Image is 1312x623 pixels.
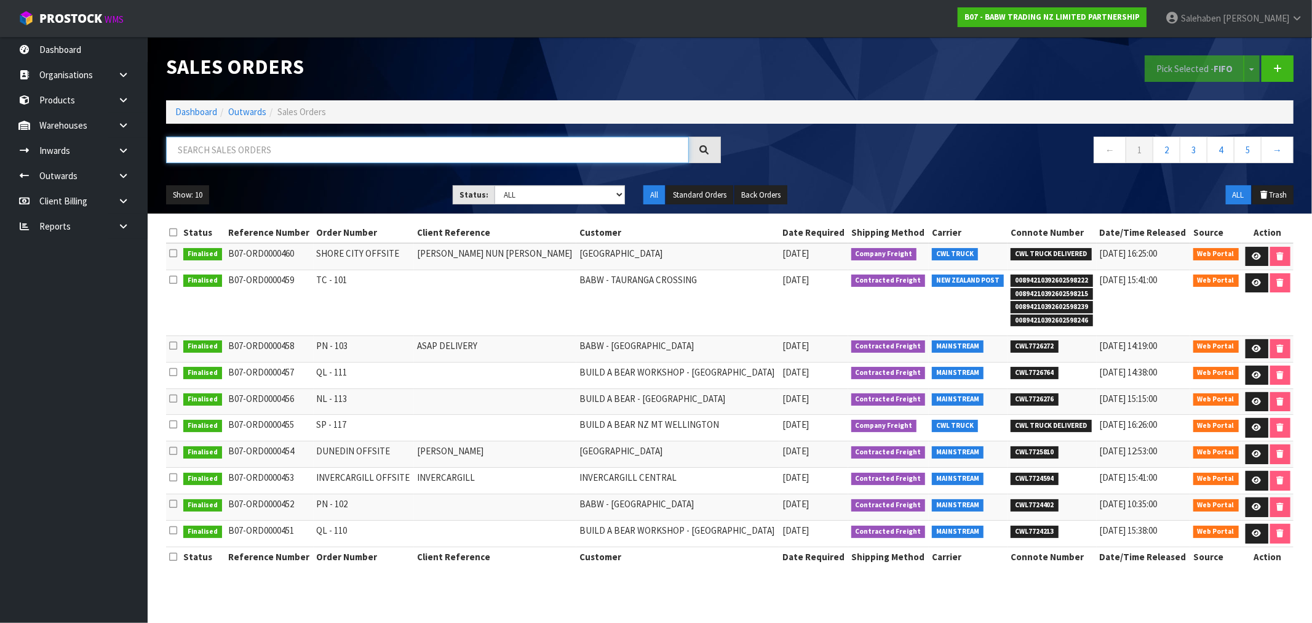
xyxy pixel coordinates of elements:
[576,223,779,243] th: Customer
[932,499,984,512] span: MAINSTREAM
[932,340,984,353] span: MAINSTREAM
[1011,248,1092,260] span: CWL TRUCK DELIVERED
[851,473,926,485] span: Contracted Freight
[225,441,313,468] td: B07-ORD0000454
[1100,366,1158,378] span: [DATE] 14:38:00
[225,547,313,567] th: Reference Number
[932,526,984,538] span: MAINSTREAM
[1223,12,1289,24] span: [PERSON_NAME]
[314,362,414,388] td: QL - 111
[314,388,414,415] td: NL - 113
[314,243,414,270] td: SHORE CITY OFFSITE
[39,10,102,26] span: ProStock
[929,547,1008,567] th: Carrier
[964,12,1140,22] strong: B07 - BABW TRADING NZ LIMITED PARTNERSHIP
[1100,247,1158,259] span: [DATE] 16:25:00
[225,521,313,547] td: B07-ORD0000451
[782,393,809,404] span: [DATE]
[1100,472,1158,483] span: [DATE] 15:41:00
[1008,223,1097,243] th: Connote Number
[782,274,809,286] span: [DATE]
[782,472,809,483] span: [DATE]
[932,393,984,406] span: MAINSTREAM
[576,243,779,270] td: [GEOGRAPHIC_DATA]
[1181,12,1221,24] span: Salehaben
[1100,274,1158,286] span: [DATE] 15:41:00
[166,137,689,163] input: Search sales orders
[1100,445,1158,457] span: [DATE] 12:53:00
[1094,137,1126,163] a: ←
[932,248,978,260] span: CWL TRUCK
[225,415,313,441] td: B07-ORD0000455
[183,526,222,538] span: Finalised
[1193,248,1239,260] span: Web Portal
[576,415,779,441] td: BUILD A BEAR NZ MT WELLINGTON
[105,14,124,25] small: WMS
[183,275,222,287] span: Finalised
[932,473,984,485] span: MAINSTREAM
[180,223,225,243] th: Status
[228,106,266,118] a: Outwards
[782,366,809,378] span: [DATE]
[1100,419,1158,430] span: [DATE] 16:26:00
[1226,185,1251,205] button: ALL
[1145,55,1244,82] button: Pick Selected -FIFO
[314,415,414,441] td: SP - 117
[414,441,576,468] td: [PERSON_NAME]
[225,336,313,362] td: B07-ORD0000458
[183,446,222,459] span: Finalised
[18,10,34,26] img: cube-alt.png
[1193,526,1239,538] span: Web Portal
[848,223,929,243] th: Shipping Method
[1180,137,1207,163] a: 3
[225,270,313,336] td: B07-ORD0000459
[1100,393,1158,404] span: [DATE] 15:15:00
[183,499,222,512] span: Finalised
[180,547,225,567] th: Status
[175,106,217,118] a: Dashboard
[1214,63,1233,74] strong: FIFO
[183,340,222,353] span: Finalised
[225,223,313,243] th: Reference Number
[576,547,779,567] th: Customer
[576,441,779,468] td: [GEOGRAPHIC_DATA]
[1126,137,1153,163] a: 1
[851,446,926,459] span: Contracted Freight
[183,420,222,432] span: Finalised
[782,247,809,259] span: [DATE]
[314,547,414,567] th: Order Number
[314,468,414,494] td: INVERCARGILL OFFSITE
[1011,340,1059,353] span: CWL7726272
[782,340,809,352] span: [DATE]
[459,190,488,200] strong: Status:
[576,468,779,494] td: INVERCARGILL CENTRAL
[851,393,926,406] span: Contracted Freight
[1011,473,1059,485] span: CWL7724594
[314,441,414,468] td: DUNEDIN OFFSITE
[277,106,326,118] span: Sales Orders
[414,243,576,270] td: [PERSON_NAME] NUN [PERSON_NAME]
[576,521,779,547] td: BUILD A BEAR WORKSHOP - [GEOGRAPHIC_DATA]
[1190,547,1242,567] th: Source
[1242,547,1294,567] th: Action
[932,367,984,379] span: MAINSTREAM
[183,248,222,260] span: Finalised
[782,498,809,510] span: [DATE]
[782,419,809,430] span: [DATE]
[1242,223,1294,243] th: Action
[166,185,209,205] button: Show: 10
[779,547,848,567] th: Date Required
[576,388,779,415] td: BUILD A BEAR - [GEOGRAPHIC_DATA]
[1193,446,1239,459] span: Web Portal
[1011,288,1093,300] span: 00894210392602598215
[1252,185,1294,205] button: Trash
[183,367,222,379] span: Finalised
[576,336,779,362] td: BABW - [GEOGRAPHIC_DATA]
[1011,526,1059,538] span: CWL7724213
[1011,446,1059,459] span: CWL7725810
[851,420,917,432] span: Company Freight
[1011,301,1093,313] span: 00894210392602598239
[1193,393,1239,406] span: Web Portal
[851,526,926,538] span: Contracted Freight
[183,473,222,485] span: Finalised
